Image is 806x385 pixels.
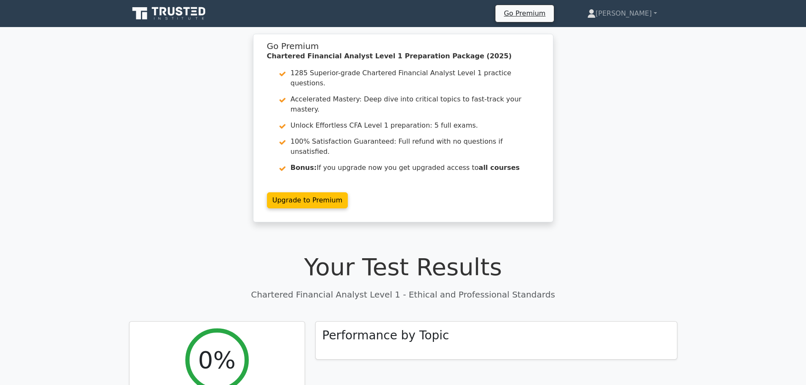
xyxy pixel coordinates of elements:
a: Upgrade to Premium [267,192,348,208]
h2: 0% [198,346,236,374]
h1: Your Test Results [129,253,677,281]
p: Chartered Financial Analyst Level 1 - Ethical and Professional Standards [129,288,677,301]
a: Go Premium [499,8,550,19]
h3: Performance by Topic [322,328,449,343]
a: [PERSON_NAME] [567,5,677,22]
